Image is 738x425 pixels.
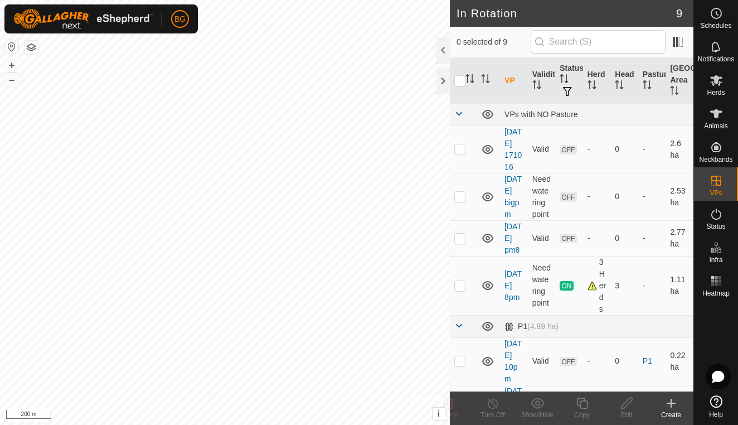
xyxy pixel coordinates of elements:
td: Valid [528,220,556,256]
input: Search (S) [531,30,666,54]
button: Map Layers [25,41,38,54]
th: Herd [583,58,611,104]
span: Schedules [700,22,731,29]
th: VP [500,58,528,104]
div: - [588,355,606,367]
a: [DATE] 171016 [504,127,522,171]
img: Gallagher Logo [13,9,153,29]
td: 0 [610,173,638,220]
th: [GEOGRAPHIC_DATA] Area [666,58,693,104]
span: i [438,409,440,418]
button: i [433,408,445,420]
div: - [588,191,606,202]
p-sorticon: Activate to sort [560,76,569,85]
td: - [638,125,666,173]
th: Pasture [638,58,666,104]
a: [DATE] bigpm [504,175,522,219]
span: Infra [709,257,722,263]
span: OFF [560,192,576,202]
th: Validity [528,58,556,104]
p-sorticon: Activate to sort [615,82,624,91]
span: BG [174,13,186,25]
div: P1 [504,322,559,331]
div: Show/Hide [515,410,560,420]
td: 3 [610,256,638,315]
td: 1.11 ha [666,256,693,315]
span: OFF [560,234,576,243]
span: Notifications [698,56,734,62]
span: Animals [704,123,728,129]
a: Help [694,391,738,422]
td: 0 [610,337,638,385]
h2: In Rotation [457,7,676,20]
div: - [588,143,606,155]
td: Need watering point [528,256,556,315]
p-sorticon: Activate to sort [465,76,474,85]
span: VPs [710,190,722,196]
div: 3 Herds [588,257,606,315]
td: Valid [528,337,556,385]
td: 2.77 ha [666,220,693,256]
td: 2.6 ha [666,125,693,173]
a: Privacy Policy [181,410,223,421]
td: 0 [610,220,638,256]
a: Contact Us [236,410,269,421]
span: OFF [560,357,576,366]
div: Turn Off [470,410,515,420]
p-sorticon: Activate to sort [532,82,541,91]
td: Valid [528,125,556,173]
p-sorticon: Activate to sort [588,82,596,91]
span: Neckbands [699,156,732,163]
div: VPs with NO Pasture [504,110,689,119]
td: 2.53 ha [666,173,693,220]
div: - [588,233,606,244]
span: OFF [560,145,576,154]
div: Edit [604,410,649,420]
span: Heatmap [702,290,730,297]
td: 0 [610,125,638,173]
td: - [638,256,666,315]
span: Herds [707,89,725,96]
div: Create [649,410,693,420]
td: - [638,173,666,220]
span: (4.89 ha) [527,322,559,331]
th: Head [610,58,638,104]
span: Help [709,411,723,418]
td: - [638,220,666,256]
span: 9 [676,5,682,22]
p-sorticon: Activate to sort [481,76,490,85]
a: [DATE] 8pm [504,269,522,302]
span: Status [706,223,725,230]
a: P1 [643,356,652,365]
p-sorticon: Activate to sort [643,82,652,91]
td: 0.22 ha [666,337,693,385]
button: – [5,73,18,86]
span: ON [560,281,573,291]
th: Status [555,58,583,104]
a: [DATE] pm8 [504,222,522,254]
td: Need watering point [528,173,556,220]
div: Copy [560,410,604,420]
span: 0 selected of 9 [457,36,531,48]
a: [DATE] 10pm [504,339,522,383]
button: Reset Map [5,40,18,54]
button: + [5,59,18,72]
p-sorticon: Activate to sort [670,88,679,96]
